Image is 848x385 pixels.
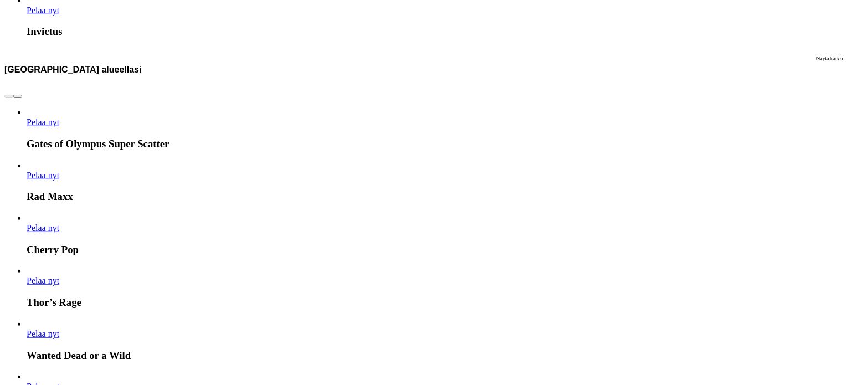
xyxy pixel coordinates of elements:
[816,55,844,84] a: Näytä kaikki
[27,350,844,362] h3: Wanted Dead or a Wild
[27,6,59,15] span: Pelaa nyt
[27,244,844,256] h3: Cherry Pop
[27,276,59,285] a: Thor’s Rage
[27,171,59,180] span: Pelaa nyt
[27,161,844,203] article: Rad Maxx
[27,223,59,233] span: Pelaa nyt
[27,276,59,285] span: Pelaa nyt
[27,117,59,127] a: Gates of Olympus Super Scatter
[27,296,844,309] h3: Thor’s Rage
[27,107,844,150] article: Gates of Olympus Super Scatter
[27,25,844,38] h3: Invictus
[4,95,13,98] button: prev slide
[27,171,59,180] a: Rad Maxx
[27,117,59,127] span: Pelaa nyt
[816,55,844,61] span: Näytä kaikki
[27,223,59,233] a: Cherry Pop
[27,191,844,203] h3: Rad Maxx
[27,6,59,15] a: Invictus
[27,138,844,150] h3: Gates of Olympus Super Scatter
[27,329,59,338] span: Pelaa nyt
[27,319,844,362] article: Wanted Dead or a Wild
[27,329,59,338] a: Wanted Dead or a Wild
[4,64,141,75] h3: [GEOGRAPHIC_DATA] alueellasi
[27,213,844,256] article: Cherry Pop
[27,266,844,309] article: Thor’s Rage
[13,95,22,98] button: next slide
